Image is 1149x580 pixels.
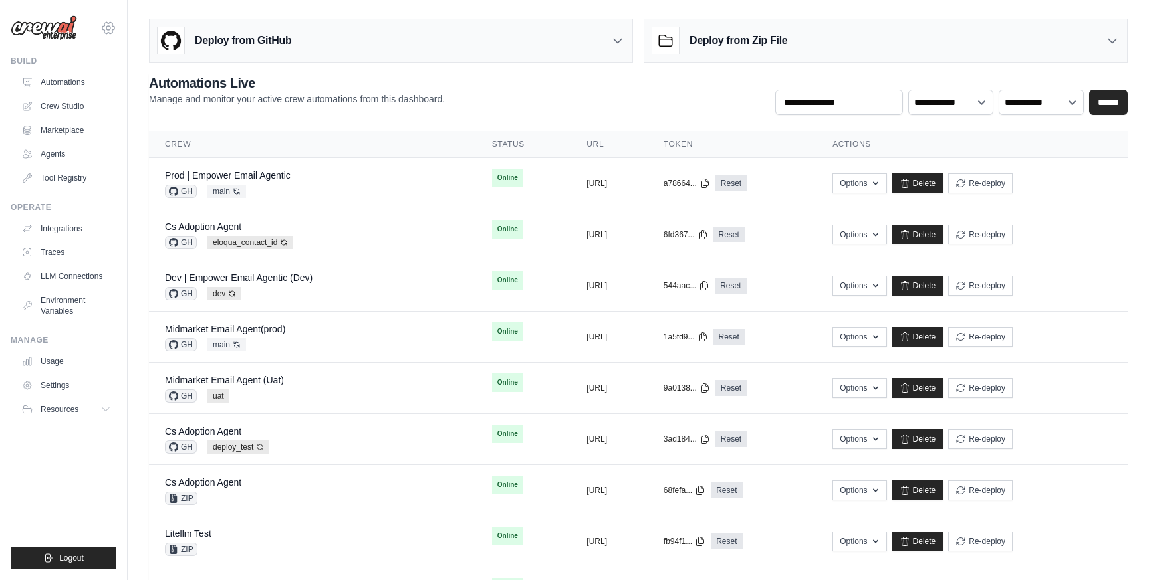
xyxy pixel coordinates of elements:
[713,227,745,242] a: Reset
[892,480,944,500] a: Delete
[892,378,944,398] a: Delete
[149,74,445,92] h2: Automations Live
[165,389,197,403] span: GH
[207,185,246,198] span: main
[165,492,197,505] span: ZIP
[165,221,241,232] a: Cs Adoption Agent
[165,477,241,488] a: Cs Adoption Agent
[165,440,197,454] span: GH
[16,351,116,372] a: Usage
[711,482,742,498] a: Reset
[16,266,116,287] a: LLM Connections
[713,329,745,345] a: Reset
[207,389,229,403] span: uat
[948,327,1013,347] button: Re-deploy
[476,131,571,158] th: Status
[664,178,710,189] button: a78664...
[892,276,944,296] a: Delete
[11,335,116,345] div: Manage
[648,131,817,158] th: Token
[11,547,116,569] button: Logout
[158,27,184,54] img: GitHub Logo
[16,375,116,396] a: Settings
[492,476,523,494] span: Online
[492,271,523,290] span: Online
[492,425,523,443] span: Online
[664,229,708,240] button: 6fd367...
[165,170,291,181] a: Prod | Empower Email Agentic
[832,225,886,244] button: Options
[715,175,747,191] a: Reset
[149,92,445,106] p: Manage and monitor your active crew automations from this dashboard.
[165,426,241,436] a: Cs Adoption Agent
[165,338,197,351] span: GH
[892,225,944,244] a: Delete
[664,383,710,393] button: 9a0138...
[664,485,705,496] button: 68fefa...
[1083,516,1149,580] iframe: Chat Widget
[948,378,1013,398] button: Re-deploy
[149,131,476,158] th: Crew
[664,536,705,547] button: fb94f1...
[165,185,197,198] span: GH
[690,33,787,48] h3: Deploy from Zip File
[492,373,523,392] span: Online
[948,480,1013,500] button: Re-deploy
[195,33,291,48] h3: Deploy from GitHub
[16,144,116,165] a: Agents
[16,120,116,141] a: Marketplace
[165,375,284,385] a: Midmarket Email Agent (Uat)
[832,532,886,551] button: Options
[165,287,197,300] span: GH
[207,440,269,454] span: deploy_test
[832,276,886,296] button: Options
[16,290,116,322] a: Environment Variables
[664,332,708,342] button: 1a5fd9...
[16,399,116,420] button: Resources
[16,242,116,263] a: Traces
[892,429,944,449] a: Delete
[492,220,523,239] span: Online
[948,225,1013,244] button: Re-deploy
[892,173,944,193] a: Delete
[832,378,886,398] button: Options
[11,15,77,41] img: Logo
[948,429,1013,449] button: Re-deploy
[16,96,116,117] a: Crew Studio
[948,173,1013,193] button: Re-deploy
[16,72,116,93] a: Automations
[832,327,886,347] button: Options
[41,404,78,415] span: Resources
[59,553,84,563] span: Logout
[832,173,886,193] button: Options
[948,276,1013,296] button: Re-deploy
[832,429,886,449] button: Options
[948,532,1013,551] button: Re-deploy
[165,324,285,334] a: Midmarket Email Agent(prod)
[892,327,944,347] a: Delete
[892,532,944,551] a: Delete
[832,480,886,500] button: Options
[817,131,1128,158] th: Actions
[715,380,747,396] a: Reset
[715,431,747,447] a: Reset
[165,528,211,539] a: Litellm Test
[664,280,709,291] button: 544aac...
[715,278,746,294] a: Reset
[207,338,246,351] span: main
[165,272,313,283] a: Dev | Empower Email Agentic (Dev)
[207,236,293,249] span: eloqua_contact_id
[165,236,197,249] span: GH
[11,202,116,213] div: Operate
[16,218,116,239] a: Integrations
[16,167,116,189] a: Tool Registry
[711,533,742,549] a: Reset
[571,131,647,158] th: URL
[664,434,710,444] button: 3ad184...
[492,322,523,341] span: Online
[207,287,241,300] span: dev
[165,543,197,556] span: ZIP
[492,169,523,187] span: Online
[492,527,523,545] span: Online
